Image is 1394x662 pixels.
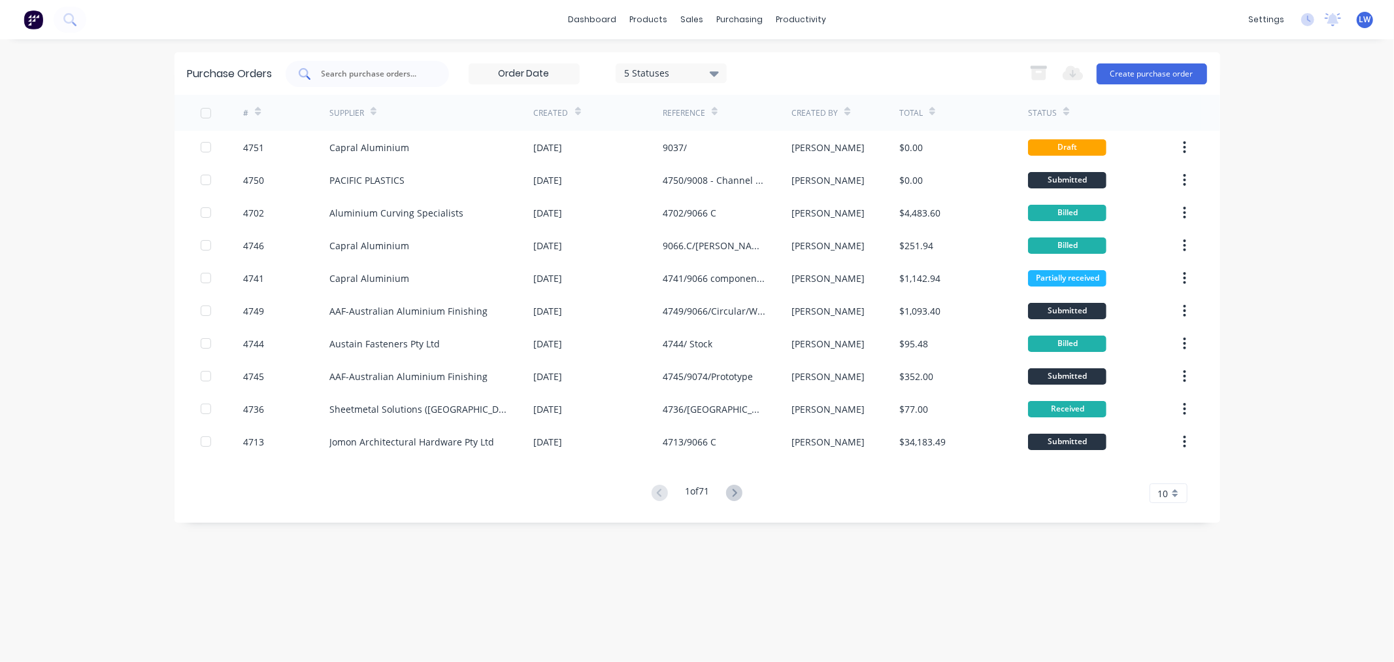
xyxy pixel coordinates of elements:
[1028,368,1106,385] div: Submitted
[899,239,933,253] div: $251.94
[899,304,940,318] div: $1,093.40
[534,402,563,416] div: [DATE]
[791,271,865,285] div: [PERSON_NAME]
[1028,237,1106,254] div: Billed
[791,337,865,351] div: [PERSON_NAME]
[329,239,409,253] div: Capral Aluminium
[663,239,765,253] div: 9066.C/[PERSON_NAME] glazing component
[561,10,623,29] a: dashboard
[1028,107,1057,119] div: Status
[329,402,508,416] div: Sheetmetal Solutions ([GEOGRAPHIC_DATA]) Pty Ltd
[624,66,718,80] div: 5 Statuses
[534,271,563,285] div: [DATE]
[899,173,923,187] div: $0.00
[243,141,264,154] div: 4751
[243,370,264,383] div: 4745
[623,10,674,29] div: products
[1028,434,1106,450] div: Submitted
[1028,401,1106,417] div: Received
[534,173,563,187] div: [DATE]
[663,206,716,220] div: 4702/9066 C
[791,304,865,318] div: [PERSON_NAME]
[791,107,838,119] div: Created By
[24,10,43,29] img: Factory
[663,107,705,119] div: Reference
[791,239,865,253] div: [PERSON_NAME]
[899,271,940,285] div: $1,142.94
[243,206,264,220] div: 4702
[899,206,940,220] div: $4,483.60
[329,141,409,154] div: Capral Aluminium
[899,107,923,119] div: Total
[534,370,563,383] div: [DATE]
[663,271,765,285] div: 4741/9066 components + Extrusions
[329,304,488,318] div: AAF-Australian Aluminium Finishing
[1242,10,1291,29] div: settings
[1028,172,1106,188] div: Submitted
[329,337,440,351] div: Austain Fasteners Pty Ltd
[899,141,923,154] div: $0.00
[1028,303,1106,319] div: Submitted
[791,173,865,187] div: [PERSON_NAME]
[329,271,409,285] div: Capral Aluminium
[899,337,928,351] div: $95.48
[791,370,865,383] div: [PERSON_NAME]
[791,435,865,449] div: [PERSON_NAME]
[329,206,463,220] div: Aluminium Curving Specialists
[329,370,488,383] div: AAF-Australian Aluminium Finishing
[329,173,405,187] div: PACIFIC PLASTICS
[329,107,364,119] div: Supplier
[663,173,765,187] div: 4750/9008 - Channel Rubber
[663,402,765,416] div: 4736/[GEOGRAPHIC_DATA][DEMOGRAPHIC_DATA]
[243,304,264,318] div: 4749
[534,304,563,318] div: [DATE]
[329,435,494,449] div: Jomon Architectural Hardware Pty Ltd
[534,239,563,253] div: [DATE]
[663,370,753,383] div: 4745/9074/Prototype
[243,337,264,351] div: 4744
[1028,139,1106,156] div: Draft
[663,304,765,318] div: 4749/9066/Circular/WCC
[534,206,563,220] div: [DATE]
[243,435,264,449] div: 4713
[243,271,264,285] div: 4741
[1359,14,1371,26] span: LW
[1028,270,1106,287] div: Partially received
[663,337,712,351] div: 4744/ Stock
[899,402,928,416] div: $77.00
[243,402,264,416] div: 4736
[1028,336,1106,352] div: Billed
[1158,487,1169,500] span: 10
[791,402,865,416] div: [PERSON_NAME]
[534,337,563,351] div: [DATE]
[534,107,569,119] div: Created
[534,435,563,449] div: [DATE]
[663,435,716,449] div: 4713/9066 C
[899,370,933,383] div: $352.00
[791,141,865,154] div: [PERSON_NAME]
[899,435,946,449] div: $34,183.49
[710,10,769,29] div: purchasing
[188,66,273,82] div: Purchase Orders
[685,484,709,503] div: 1 of 71
[243,107,248,119] div: #
[791,206,865,220] div: [PERSON_NAME]
[1097,63,1207,84] button: Create purchase order
[320,67,429,80] input: Search purchase orders...
[1028,205,1106,221] div: Billed
[534,141,563,154] div: [DATE]
[469,64,579,84] input: Order Date
[243,239,264,253] div: 4746
[663,141,687,154] div: 9037/
[769,10,833,29] div: productivity
[243,173,264,187] div: 4750
[674,10,710,29] div: sales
